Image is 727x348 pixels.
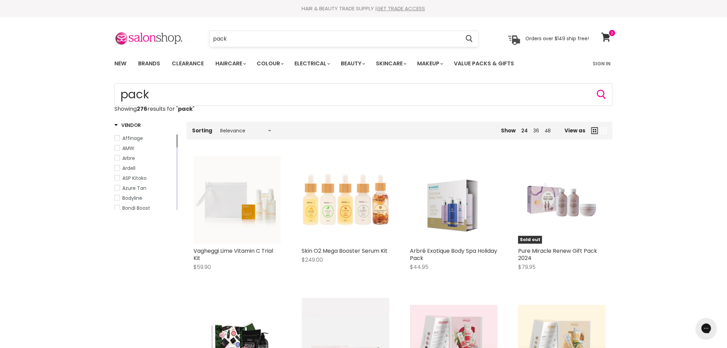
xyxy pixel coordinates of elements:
span: Show [501,127,516,134]
button: Search [460,31,478,47]
p: Showing results for " " [114,106,613,112]
span: ASP Kitoko [122,175,147,182]
a: ASP Kitoko [114,174,175,182]
form: Product [114,83,613,106]
a: Arbre [114,154,175,162]
span: $79.95 [518,263,536,271]
a: Haircare [210,56,250,71]
strong: pack [178,105,193,113]
a: Brands [133,56,165,71]
img: Skin O2 Mega Booster Serum Kit [302,156,389,244]
a: Skin O2 Mega Booster Serum Kit [302,247,388,255]
a: Affinage [114,134,175,142]
iframe: Gorgias live chat messenger [693,316,720,341]
span: Sold out [518,236,542,244]
a: Sign In [589,56,615,71]
span: Affinage [122,135,143,142]
input: Search [210,31,460,47]
a: Bondi Boost [114,204,175,212]
a: Bodyline [114,194,175,202]
a: GET TRADE ACCESS [377,5,425,12]
div: HAIR & BEAUTY TRADE SUPPLY | [106,5,621,12]
a: Vagheggi Lime Vitamin C Trial Kit [193,247,273,262]
span: AMW [122,145,134,152]
a: Azure Tan [114,184,175,192]
nav: Main [106,54,621,74]
a: Beauty [336,56,369,71]
strong: 276 [137,105,147,113]
a: Arbré Exotique Body Spa Holiday Pack [410,247,497,262]
input: Search [114,83,613,106]
a: Ardell [114,164,175,172]
img: Pure Miracle Renew Gift Pack 2024 [518,156,606,244]
span: Arbre [122,155,135,162]
a: Clearance [167,56,209,71]
img: Vagheggi Lime Vitamin C Trial Kit [193,156,281,244]
span: Bondi Boost [122,205,150,211]
span: Ardell [122,165,135,172]
span: $59.90 [193,263,211,271]
span: View as [565,128,586,133]
a: Makeup [412,56,447,71]
a: Pure Miracle Renew Gift Pack 2024Sold out [518,156,606,244]
span: $44.95 [410,263,428,271]
a: 48 [545,127,551,134]
p: Orders over $149 ship free! [525,35,589,42]
span: $249.00 [302,256,323,264]
a: AMW [114,144,175,152]
button: Search [596,89,607,100]
label: Sorting [192,128,212,133]
ul: Main menu [109,54,554,74]
a: Arbré Exotique Body Spa Holiday Pack [410,156,497,244]
a: Pure Miracle Renew Gift Pack 2024 [518,247,597,262]
a: Colour [251,56,288,71]
a: Electrical [289,56,334,71]
a: Value Packs & Gifts [449,56,519,71]
h3: Vendor [114,122,141,129]
a: Skincare [371,56,411,71]
a: New [109,56,132,71]
span: Bodyline [122,195,142,202]
a: 24 [521,127,528,134]
span: Azure Tan [122,185,146,192]
form: Product [209,31,479,47]
a: 36 [533,127,539,134]
img: Arbré Exotique Body Spa Holiday Pack [420,156,487,244]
